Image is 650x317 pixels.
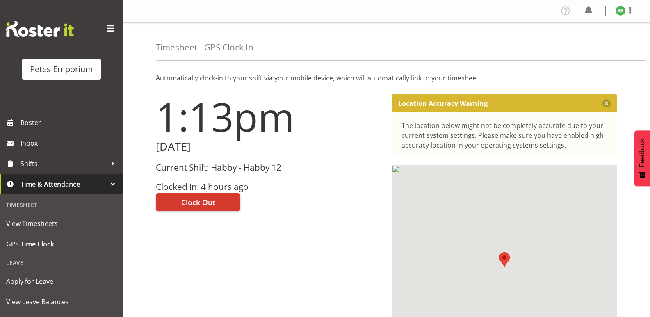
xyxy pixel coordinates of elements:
[2,196,121,213] div: Timesheet
[21,157,107,170] span: Shifts
[2,213,121,234] a: View Timesheets
[156,140,382,153] h2: [DATE]
[6,275,117,287] span: Apply for Leave
[21,137,119,149] span: Inbox
[6,238,117,250] span: GPS Time Clock
[2,292,121,312] a: View Leave Balances
[6,217,117,230] span: View Timesheets
[6,296,117,308] span: View Leave Balances
[156,193,240,211] button: Clock Out
[156,73,617,83] p: Automatically clock-in to your shift via your mobile device, which will automatically link to you...
[21,116,119,129] span: Roster
[156,163,382,172] h3: Current Shift: Habby - Habby 12
[156,43,253,52] h4: Timesheet - GPS Clock In
[398,99,488,107] p: Location Accuracy Warning
[401,121,608,150] div: The location below might not be completely accurate due to your current system settings. Please m...
[602,99,611,107] button: Close message
[634,130,650,186] button: Feedback - Show survey
[639,139,646,167] span: Feedback
[2,271,121,292] a: Apply for Leave
[2,234,121,254] a: GPS Time Clock
[156,182,382,192] h3: Clocked in: 4 hours ago
[21,178,107,190] span: Time & Attendance
[181,197,215,208] span: Clock Out
[6,21,74,37] img: Rosterit website logo
[2,254,121,271] div: Leave
[616,6,625,16] img: beena-bist9974.jpg
[156,94,382,139] h1: 1:13pm
[30,63,93,75] div: Petes Emporium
